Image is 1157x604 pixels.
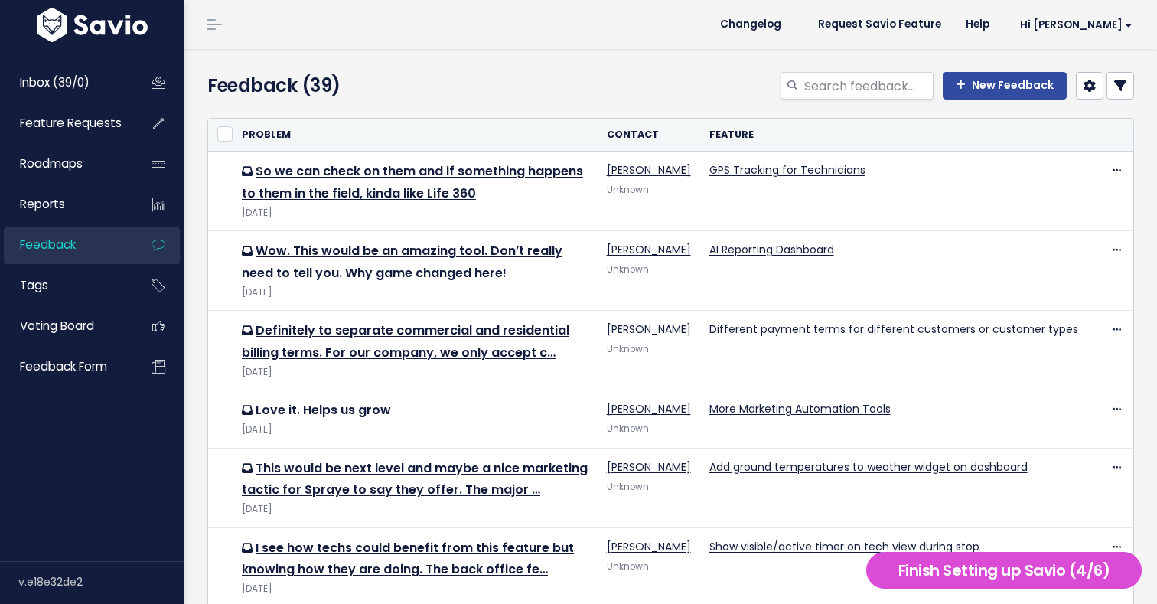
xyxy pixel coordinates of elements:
[20,318,94,334] span: Voting Board
[4,187,127,222] a: Reports
[242,162,583,202] a: So we can check on them and if something happens to them in the field, kinda like Life 360
[607,263,649,276] span: Unknown
[607,184,649,196] span: Unknown
[607,401,691,416] a: [PERSON_NAME]
[607,343,649,355] span: Unknown
[607,322,691,337] a: [PERSON_NAME]
[233,119,598,152] th: Problem
[4,65,127,100] a: Inbox (39/0)
[803,72,934,100] input: Search feedback...
[4,349,127,384] a: Feedback form
[607,423,649,435] span: Unknown
[242,242,562,282] a: Wow. This would be an amazing tool. Don’t really need to tell you. Why game changed here!
[720,19,781,30] span: Changelog
[33,8,152,42] img: logo-white.9d6f32f41409.svg
[4,227,127,263] a: Feedback
[607,242,691,257] a: [PERSON_NAME]
[607,560,649,573] span: Unknown
[709,459,1028,475] a: Add ground temperatures to weather widget on dashboard
[709,242,834,257] a: AI Reporting Dashboard
[709,162,865,178] a: GPS Tracking for Technicians
[709,401,891,416] a: More Marketing Automation Tools
[256,401,391,419] a: Love it. Helps us grow
[953,13,1002,36] a: Help
[20,74,90,90] span: Inbox (39/0)
[607,162,691,178] a: [PERSON_NAME]
[20,358,107,374] span: Feedback form
[242,459,588,499] a: This would be next level and maybe a nice marketing tactic for Spraye to say they offer. The major …
[242,364,588,380] div: [DATE]
[1020,19,1133,31] span: Hi [PERSON_NAME]
[943,72,1067,100] a: New Feedback
[4,146,127,181] a: Roadmaps
[873,559,1135,582] h5: Finish Setting up Savio (4/6)
[20,155,83,171] span: Roadmaps
[4,309,127,344] a: Voting Board
[607,459,691,475] a: [PERSON_NAME]
[700,119,1087,152] th: Feature
[20,277,48,293] span: Tags
[207,72,501,100] h4: Feedback (39)
[1002,13,1145,37] a: Hi [PERSON_NAME]
[607,481,649,493] span: Unknown
[806,13,953,36] a: Request Savio Feature
[242,581,588,597] div: [DATE]
[709,539,979,554] a: Show visible/active timer on tech view during stop
[4,106,127,141] a: Feature Requests
[242,422,588,438] div: [DATE]
[20,115,122,131] span: Feature Requests
[242,285,588,301] div: [DATE]
[20,237,76,253] span: Feedback
[18,562,184,602] div: v.e18e32de2
[242,539,574,579] a: I see how techs could benefit from this feature but knowing how they are doing. The back office fe…
[607,539,691,554] a: [PERSON_NAME]
[242,205,588,221] div: [DATE]
[20,196,65,212] span: Reports
[242,322,569,361] a: Definitely to separate commercial and residential billing terms. For our company, we only accept c…
[709,322,1078,337] a: Different payment terms for different customers or customer types
[598,119,700,152] th: Contact
[242,501,588,517] div: [DATE]
[4,268,127,303] a: Tags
